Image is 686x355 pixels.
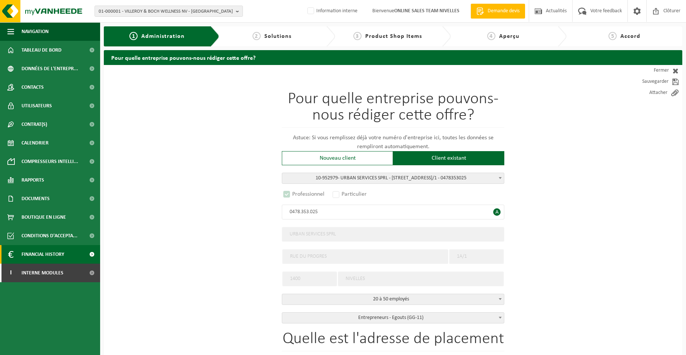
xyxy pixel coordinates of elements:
[22,115,47,134] span: Contrat(s)
[353,32,362,40] span: 3
[22,264,63,282] span: Interne modules
[282,173,504,183] span: <span class="highlight"><span class="highlight">10-952979</span></span> - URBAN SERVICES SPRL - 1...
[22,134,49,152] span: Calendrier
[449,249,504,264] input: Numéro
[394,8,459,14] strong: ONLINE SALES TEAM NIVELLES
[95,6,243,17] button: 01-000001 - VILLEROY & BOCH WELLNESS NV - [GEOGRAPHIC_DATA]
[620,33,640,39] span: Accord
[331,189,369,199] label: Particulier
[109,32,205,41] a: 1Administration
[471,4,525,19] a: Demande devis
[22,189,50,208] span: Documents
[22,245,64,264] span: Financial History
[282,173,504,184] span: <span class="highlight"><span class="highlight">10-952979</span></span> - URBAN SERVICES SPRL - 1...
[282,271,337,286] input: code postal
[282,294,504,304] span: 20 à 50 employés
[22,59,78,78] span: Données de l'entrepr...
[282,249,448,264] input: Rue
[455,32,552,41] a: 4Aperçu
[616,65,682,76] a: Fermer
[282,189,327,199] label: Professionnel
[499,33,520,39] span: Aperçu
[306,6,357,17] label: Information interne
[282,294,504,305] span: 20 à 50 employés
[22,78,44,97] span: Contacts
[487,32,495,40] span: 4
[22,208,66,227] span: Boutique en ligne
[22,171,44,189] span: Rapports
[141,33,185,39] span: Administration
[282,133,504,151] p: Astuce: Si vous remplissez déjà votre numéro d'entreprise ici, toutes les données se rempliront a...
[282,227,504,242] input: Nom
[264,33,291,39] span: Solutions
[338,271,504,286] input: Ville
[570,32,679,41] a: 5Accord
[316,175,338,181] span: 10-952979
[22,41,62,59] span: Tableau de bord
[486,7,521,15] span: Demande devis
[22,22,49,41] span: Navigation
[22,152,78,171] span: Compresseurs intelli...
[282,331,504,351] h1: Quelle est l'adresse de placement
[253,32,261,40] span: 2
[393,151,504,165] div: Client existant
[339,32,436,41] a: 3Product Shop Items
[7,264,14,282] span: I
[282,205,504,219] input: Numéro d'entreprise
[22,227,77,245] span: Conditions d'accepta...
[493,208,501,216] span: A
[616,87,682,98] a: Attacher
[104,50,682,65] h2: Pour quelle entreprise pouvons-nous rédiger cette offre?
[129,32,138,40] span: 1
[616,76,682,87] a: Sauvegarder
[282,313,504,323] span: Entrepreneurs - Egouts (GG-11)
[609,32,617,40] span: 5
[365,33,422,39] span: Product Shop Items
[223,32,320,41] a: 2Solutions
[99,6,233,17] span: 01-000001 - VILLEROY & BOCH WELLNESS NV - [GEOGRAPHIC_DATA]
[282,91,504,128] h1: Pour quelle entreprise pouvons-nous rédiger cette offre?
[282,151,393,165] div: Nouveau client
[22,97,52,115] span: Utilisateurs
